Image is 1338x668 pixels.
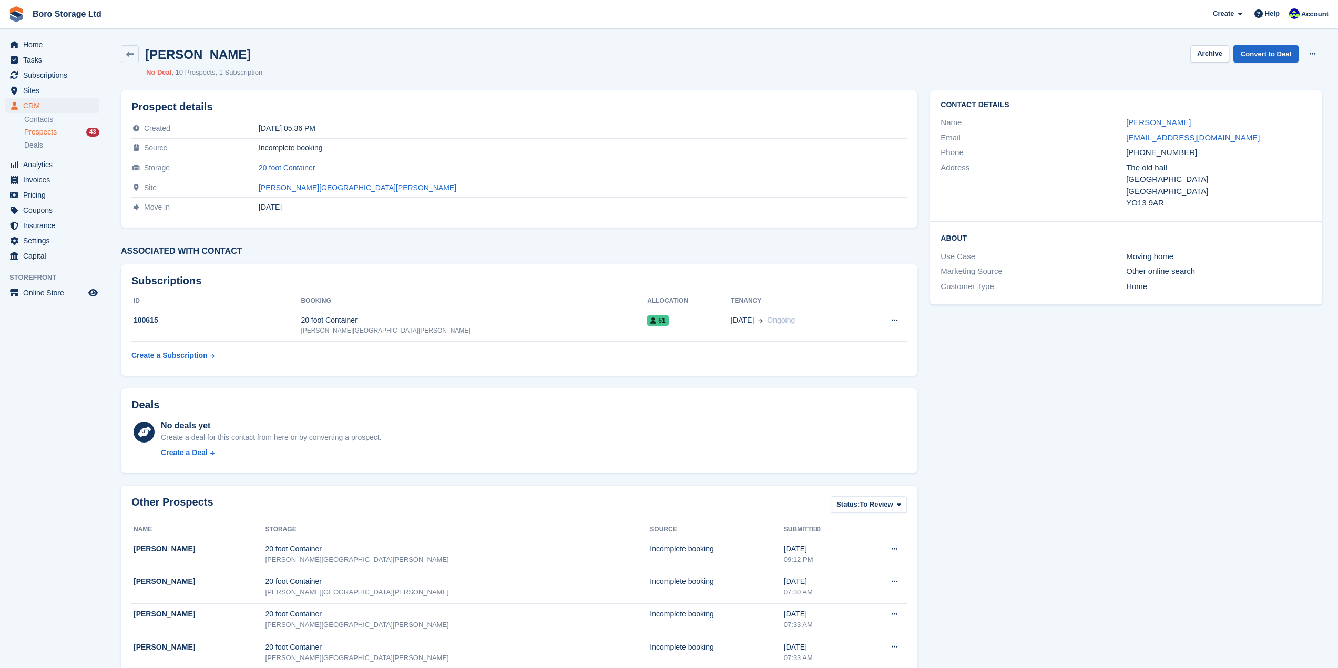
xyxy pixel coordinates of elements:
[731,315,754,326] span: [DATE]
[134,543,265,554] div: [PERSON_NAME]
[134,609,265,620] div: [PERSON_NAME]
[161,419,381,432] div: No deals yet
[650,543,783,554] div: Incomplete booking
[265,587,650,598] div: [PERSON_NAME][GEOGRAPHIC_DATA][PERSON_NAME]
[5,203,99,218] a: menu
[161,447,208,458] div: Create a Deal
[9,272,105,283] span: Storefront
[259,183,456,192] a: [PERSON_NAME][GEOGRAPHIC_DATA][PERSON_NAME]
[731,293,862,310] th: Tenancy
[941,281,1126,293] div: Customer Type
[5,53,99,67] a: menu
[161,447,381,458] a: Create a Deal
[265,609,650,620] div: 20 foot Container
[784,609,861,620] div: [DATE]
[650,642,783,653] div: Incomplete booking
[5,285,99,300] a: menu
[784,642,861,653] div: [DATE]
[24,127,57,137] span: Prospects
[23,98,86,113] span: CRM
[784,576,861,587] div: [DATE]
[161,432,381,443] div: Create a deal for this contact from here or by converting a prospect.
[23,233,86,248] span: Settings
[1126,162,1312,174] div: The old hall
[5,98,99,113] a: menu
[941,265,1126,278] div: Marketing Source
[86,128,99,137] div: 43
[23,53,86,67] span: Tasks
[1190,45,1229,63] button: Archive
[941,251,1126,263] div: Use Case
[1126,265,1312,278] div: Other online search
[301,293,647,310] th: Booking
[23,37,86,52] span: Home
[134,576,265,587] div: [PERSON_NAME]
[860,499,893,510] span: To Review
[5,68,99,83] a: menu
[265,642,650,653] div: 20 foot Container
[131,521,265,538] th: Name
[121,246,917,256] h3: Associated with contact
[24,127,99,138] a: Prospects 43
[784,620,861,630] div: 07:33 AM
[836,499,860,510] span: Status:
[784,543,861,554] div: [DATE]
[5,157,99,172] a: menu
[87,286,99,299] a: Preview store
[1126,147,1312,159] div: [PHONE_NUMBER]
[5,37,99,52] a: menu
[144,124,170,132] span: Created
[23,203,86,218] span: Coupons
[941,117,1126,129] div: Name
[767,316,795,324] span: Ongoing
[131,315,301,326] div: 100615
[144,183,157,192] span: Site
[5,249,99,263] a: menu
[831,496,907,513] button: Status: To Review
[1126,118,1191,127] a: [PERSON_NAME]
[1213,8,1234,19] span: Create
[23,172,86,187] span: Invoices
[131,346,215,365] a: Create a Subscription
[265,521,650,538] th: Storage
[145,47,251,61] h2: [PERSON_NAME]
[1126,186,1312,198] div: [GEOGRAPHIC_DATA]
[1233,45,1299,63] a: Convert to Deal
[265,543,650,554] div: 20 foot Container
[301,326,647,335] div: [PERSON_NAME][GEOGRAPHIC_DATA][PERSON_NAME]
[650,609,783,620] div: Incomplete booking
[131,101,907,113] h2: Prospect details
[216,67,263,78] li: 1 Subscription
[5,83,99,98] a: menu
[265,576,650,587] div: 20 foot Container
[941,132,1126,144] div: Email
[144,163,170,172] span: Storage
[23,285,86,300] span: Online Store
[8,6,24,22] img: stora-icon-8386f47178a22dfd0bd8f6a31ec36ba5ce8667c1dd55bd0f319d3a0aa187defe.svg
[23,157,86,172] span: Analytics
[265,620,650,630] div: [PERSON_NAME][GEOGRAPHIC_DATA][PERSON_NAME]
[28,5,106,23] a: Boro Storage Ltd
[941,232,1312,243] h2: About
[784,554,861,565] div: 09:12 PM
[259,124,907,132] div: [DATE] 05:36 PM
[784,587,861,598] div: 07:30 AM
[131,350,208,361] div: Create a Subscription
[131,293,301,310] th: ID
[259,163,315,172] a: 20 foot Container
[1289,8,1300,19] img: Tobie Hillier
[5,233,99,248] a: menu
[23,249,86,263] span: Capital
[131,275,907,287] h2: Subscriptions
[941,101,1312,109] h2: Contact Details
[259,143,907,152] div: Incomplete booking
[1126,197,1312,209] div: YO13 9AR
[1265,8,1280,19] span: Help
[1126,251,1312,263] div: Moving home
[1301,9,1329,19] span: Account
[23,188,86,202] span: Pricing
[5,218,99,233] a: menu
[265,554,650,565] div: [PERSON_NAME][GEOGRAPHIC_DATA][PERSON_NAME]
[650,521,783,538] th: Source
[941,162,1126,209] div: Address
